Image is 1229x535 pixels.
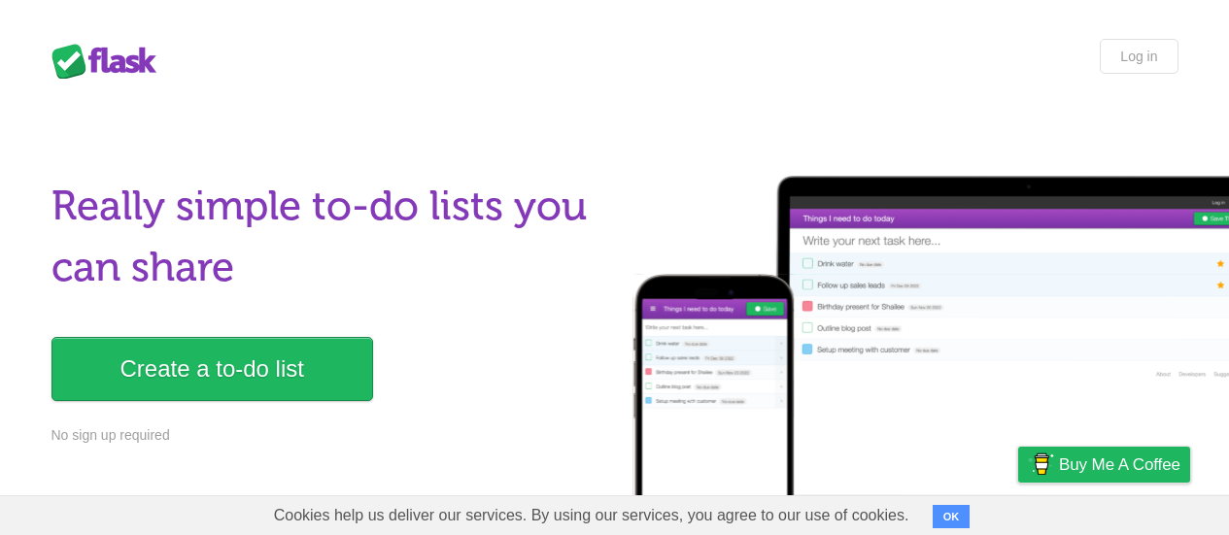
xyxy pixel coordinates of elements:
[51,176,603,298] h1: Really simple to-do lists you can share
[1059,448,1180,482] span: Buy me a coffee
[255,496,929,535] span: Cookies help us deliver our services. By using our services, you agree to our use of cookies.
[933,505,971,528] button: OK
[51,337,373,401] a: Create a to-do list
[1028,448,1054,481] img: Buy me a coffee
[51,44,168,79] div: Flask Lists
[51,425,603,446] p: No sign up required
[1100,39,1178,74] a: Log in
[1018,447,1190,483] a: Buy me a coffee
